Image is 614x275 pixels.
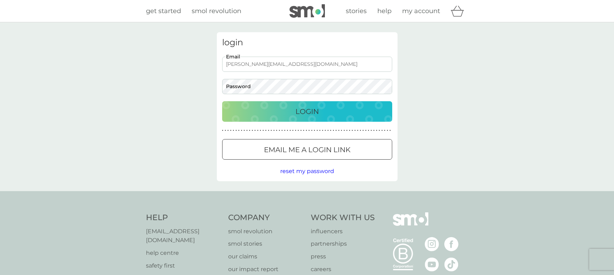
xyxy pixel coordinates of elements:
img: smol [393,212,428,236]
p: ● [311,129,312,132]
h4: Help [146,212,221,223]
p: ● [357,129,359,132]
p: ● [362,129,364,132]
p: ● [344,129,345,132]
p: ● [289,129,291,132]
a: smol revolution [228,227,304,236]
a: my account [402,6,440,16]
div: basket [451,4,468,18]
p: ● [389,129,391,132]
h4: Company [228,212,304,223]
p: ● [271,129,272,132]
p: ● [252,129,253,132]
p: ● [330,129,332,132]
p: ● [222,129,224,132]
img: visit the smol Facebook page [444,237,458,251]
p: ● [236,129,237,132]
a: careers [311,265,375,274]
p: ● [354,129,356,132]
a: our impact report [228,265,304,274]
p: ● [303,129,304,132]
a: [EMAIL_ADDRESS][DOMAIN_NAME] [146,227,221,245]
p: ● [238,129,240,132]
p: ● [309,129,310,132]
p: ● [279,129,280,132]
span: get started [146,7,181,15]
p: ● [349,129,350,132]
a: our claims [228,252,304,261]
p: ● [319,129,321,132]
p: ● [292,129,294,132]
p: ● [273,129,275,132]
p: ● [306,129,307,132]
p: ● [241,129,242,132]
p: ● [300,129,302,132]
p: ● [322,129,323,132]
p: ● [295,129,296,132]
p: ● [387,129,388,132]
button: reset my password [280,167,334,176]
p: ● [281,129,283,132]
p: ● [257,129,259,132]
p: ● [233,129,234,132]
a: help [377,6,392,16]
p: ● [379,129,380,132]
button: Login [222,101,392,122]
p: ● [381,129,383,132]
p: ● [325,129,326,132]
p: ● [316,129,318,132]
span: my account [402,7,440,15]
button: Email me a login link [222,139,392,160]
p: ● [287,129,288,132]
p: ● [265,129,267,132]
p: ● [260,129,261,132]
img: visit the smol Instagram page [425,237,439,251]
img: visit the smol Tiktok page [444,257,458,271]
span: reset my password [280,168,334,174]
a: safety first [146,261,221,270]
p: ● [376,129,377,132]
p: ● [371,129,372,132]
p: ● [360,129,361,132]
p: ● [373,129,375,132]
a: press [311,252,375,261]
p: ● [336,129,337,132]
p: ● [298,129,299,132]
p: ● [346,129,348,132]
p: ● [314,129,315,132]
p: ● [352,129,353,132]
a: partnerships [311,239,375,248]
p: Login [295,106,319,117]
p: influencers [311,227,375,236]
p: ● [384,129,385,132]
a: stories [346,6,367,16]
p: ● [254,129,256,132]
p: ● [246,129,248,132]
a: smol stories [228,239,304,248]
span: help [377,7,392,15]
p: ● [249,129,250,132]
p: ● [263,129,264,132]
p: ● [341,129,342,132]
p: ● [338,129,339,132]
p: ● [225,129,226,132]
a: help centre [146,248,221,258]
img: smol [289,4,325,18]
img: visit the smol Youtube page [425,257,439,271]
h3: login [222,38,392,48]
p: ● [268,129,269,132]
p: ● [276,129,277,132]
span: smol revolution [192,7,241,15]
p: ● [365,129,367,132]
p: ● [368,129,369,132]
